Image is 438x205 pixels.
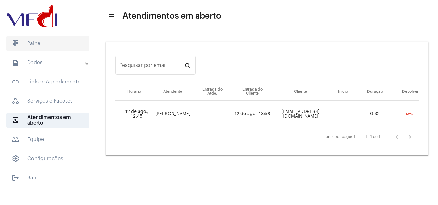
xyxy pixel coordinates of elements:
td: - [193,101,232,128]
span: sidenav icon [12,40,19,47]
mat-icon: sidenav icon [12,78,19,86]
th: Atendente [153,83,193,101]
td: 12 de ago., 13:56 [232,101,273,128]
img: d3a1b5fa-500b-b90f-5a1c-719c20e9830b.png [5,3,59,29]
button: Página anterior [391,130,403,143]
input: Pesquisar por email [119,64,184,69]
th: Cliente [273,83,328,101]
span: Atendimentos em aberto [122,11,221,21]
td: 0:32 [358,101,392,128]
span: Configurações [6,151,89,166]
td: - [328,101,358,128]
th: Devolver [392,83,419,101]
th: Entrada do Cliente [232,83,273,101]
td: [PERSON_NAME] [153,101,193,128]
th: Início [328,83,358,101]
th: Duração [358,83,392,101]
span: Sair [6,170,89,185]
mat-panel-title: Dados [12,59,86,67]
div: 1 [354,135,355,139]
div: 1 - 1 de 1 [366,135,380,139]
th: Horário [115,83,153,101]
span: sidenav icon [12,97,19,105]
span: Atendimentos em aberto [6,113,89,128]
div: Items per page: [324,135,352,139]
mat-icon: sidenav icon [12,59,19,67]
mat-icon: sidenav icon [108,12,114,20]
span: sidenav icon [12,155,19,162]
mat-chip-list: selection [395,108,419,121]
span: Painel [6,36,89,51]
span: Equipe [6,132,89,147]
mat-expansion-panel-header: sidenav iconDados [4,55,96,70]
td: 12 de ago., 12:45 [115,101,153,128]
button: Próxima página [403,130,416,143]
mat-icon: search [184,62,192,69]
mat-icon: sidenav icon [12,116,19,124]
th: Entrada do Atde. [193,83,232,101]
span: Serviços e Pacotes [6,93,89,109]
span: Link de Agendamento [6,74,89,90]
mat-icon: undo [406,110,413,118]
mat-icon: sidenav icon [12,174,19,182]
td: [EMAIL_ADDRESS][DOMAIN_NAME] [273,101,328,128]
mat-icon: sidenav icon [12,136,19,143]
